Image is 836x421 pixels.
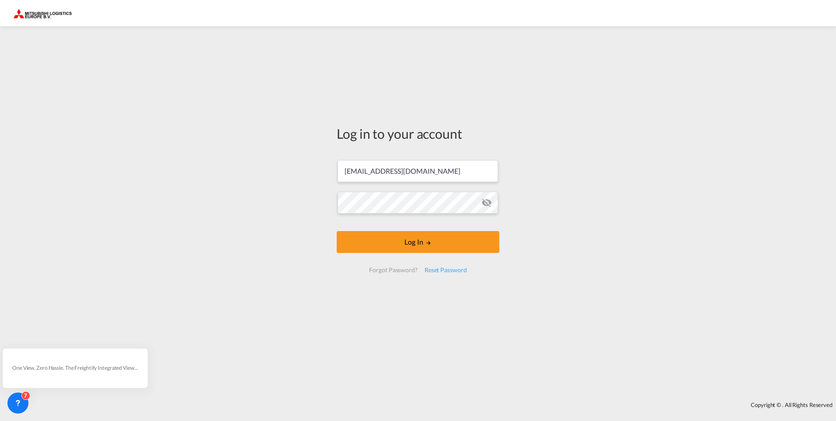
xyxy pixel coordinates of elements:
[421,262,470,278] div: Reset Password
[337,231,499,253] button: LOGIN
[337,124,499,143] div: Log in to your account
[338,160,498,182] input: Enter email/phone number
[366,262,421,278] div: Forgot Password?
[481,197,492,208] md-icon: icon-eye-off
[13,4,72,23] img: 0def066002f611f0b450c5c881a5d6ed.png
